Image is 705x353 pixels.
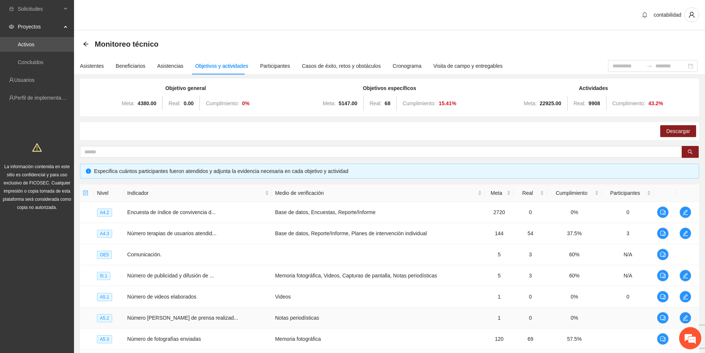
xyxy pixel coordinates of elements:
strong: Objetivos específicos [363,85,416,91]
span: edit [680,273,691,279]
td: 0% [547,286,602,307]
span: Monitoreo técnico [95,38,158,50]
th: Medio de verificación [272,184,484,202]
div: Casos de éxito, retos y obstáculos [302,62,381,70]
td: 54 [514,223,547,244]
span: Número [PERSON_NAME] de prensa realizad... [127,315,238,321]
strong: 0.00 [184,100,194,106]
span: Real: [574,100,586,106]
th: Nivel [94,184,124,202]
td: 120 [485,329,514,350]
td: N/A [602,244,654,265]
td: 37.5% [547,223,602,244]
strong: 4380.00 [138,100,157,106]
span: Participantes [605,189,646,197]
span: Proyectos [18,19,61,34]
span: Cumplimiento: [403,100,436,106]
td: 0 [602,202,654,223]
button: edit [679,291,691,303]
td: 1 [485,286,514,307]
span: I5.1 [97,272,110,280]
span: user [685,11,699,18]
span: Meta: [122,100,135,106]
td: 2720 [485,202,514,223]
button: comment [657,270,669,282]
span: contabilidad [654,12,681,18]
span: Real [517,189,538,197]
button: bell [639,9,651,21]
td: 0% [547,202,602,223]
th: Cumplimiento [547,184,602,202]
a: Usuarios [14,77,34,83]
span: Número terapias de usuarios atendid... [127,230,216,236]
div: Visita de campo y entregables [433,62,503,70]
a: Concluidos [18,59,43,65]
td: 0 [602,286,654,307]
td: N/A [602,265,654,286]
span: to [647,63,652,69]
button: edit [679,227,691,239]
div: Especifica cuántos participantes fueron atendidos y adjunta la evidencia necesaria en cada objeti... [94,167,693,175]
td: 60% [547,265,602,286]
td: 3 [602,223,654,244]
strong: 9908 [588,100,600,106]
span: A4.3 [97,230,112,238]
span: A5.1 [97,293,112,301]
span: warning [32,143,42,152]
span: Encuesta de índice de convivencia d... [127,209,216,215]
div: Cronograma [393,62,422,70]
td: Número de fotografías enviadas [124,329,272,350]
span: check-square [83,190,88,196]
span: Solicitudes [18,1,61,16]
td: 3 [514,244,547,265]
button: Descargar [660,125,696,137]
div: Participantes [260,62,290,70]
span: Indicador [127,189,263,197]
button: edit [679,270,691,282]
td: 0 [514,202,547,223]
td: Base de datos, Reporte/Informe, Planes de intervención individual [272,223,484,244]
a: Perfil de implementadora [14,95,72,101]
td: Memoria fotográfica [272,329,484,350]
span: edit [680,315,691,321]
td: Número de videos elaborados [124,286,272,307]
td: 0% [547,307,602,329]
span: Descargar [666,127,690,135]
th: Participantes [602,184,654,202]
button: comment [657,291,669,303]
span: edit [680,294,691,300]
td: 57.5% [547,329,602,350]
span: edit [680,209,691,215]
button: edit [679,312,691,324]
div: Asistentes [80,62,104,70]
strong: 15.41 % [439,100,456,106]
span: bell [639,12,650,18]
button: comment [657,249,669,260]
td: 69 [514,329,547,350]
td: 5 [485,265,514,286]
strong: 43.2 % [648,100,663,106]
strong: Actividades [579,85,608,91]
span: Medio de verificación [275,189,476,197]
strong: Objetivo general [165,85,206,91]
span: Cumplimiento: [612,100,645,106]
div: Asistencias [157,62,184,70]
span: edit [680,230,691,236]
td: Comunicación. [124,244,272,265]
div: Objetivos y actividades [195,62,248,70]
strong: 22925.00 [540,100,561,106]
td: Memoria fotográfica, Videos, Capturas de pantalla, Notas periodísticas [272,265,484,286]
td: 60% [547,244,602,265]
div: Beneficiarios [116,62,145,70]
strong: 0 % [242,100,249,106]
td: 0 [514,286,547,307]
span: inbox [9,6,14,11]
td: Videos [272,286,484,307]
td: Notas periodísticas [272,307,484,329]
td: Base de datos, Encuestas, Reporte/Informe [272,202,484,223]
span: Meta: [524,100,537,106]
td: 0 [514,307,547,329]
span: Cumplimiento: [206,100,239,106]
td: 1 [485,307,514,329]
span: eye [9,24,14,29]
